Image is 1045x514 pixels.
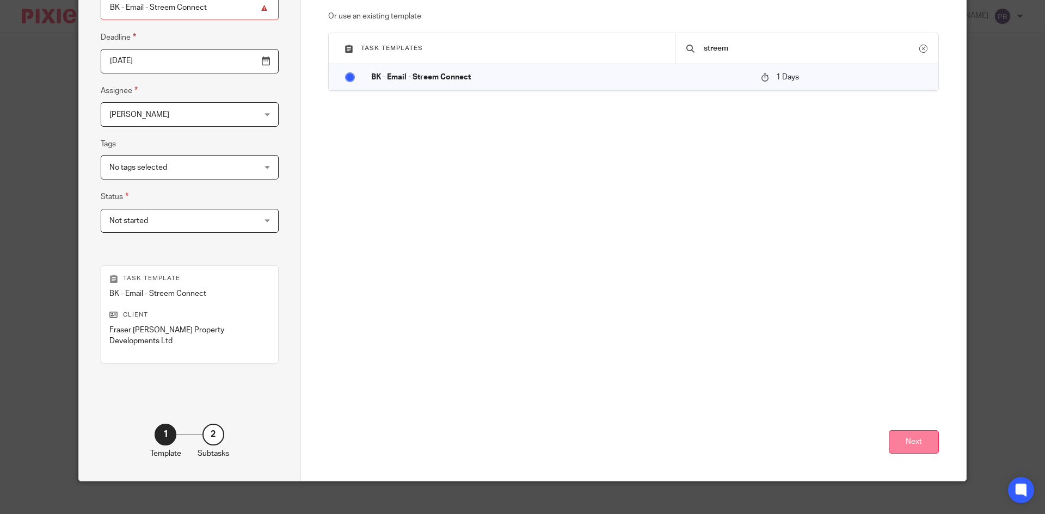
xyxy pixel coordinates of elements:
span: No tags selected [109,164,167,171]
p: Client [109,311,270,319]
div: 2 [202,424,224,445]
label: Assignee [101,84,138,97]
input: Search... [703,42,919,54]
label: Deadline [101,31,136,44]
p: Task template [109,274,270,283]
label: Tags [101,139,116,150]
p: BK - Email - Streem Connect [109,288,270,299]
span: Not started [109,217,148,225]
span: 1 Days [776,73,799,81]
p: BK - Email - Streem Connect [371,72,750,83]
p: Subtasks [198,448,229,459]
input: Pick a date [101,49,279,73]
span: [PERSON_NAME] [109,111,169,119]
p: Or use an existing template [328,11,939,22]
label: Status [101,190,128,203]
button: Next [889,430,939,454]
p: Template [150,448,181,459]
p: Fraser [PERSON_NAME] Property Developments Ltd [109,325,270,347]
div: 1 [155,424,176,445]
span: Task templates [361,45,423,51]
